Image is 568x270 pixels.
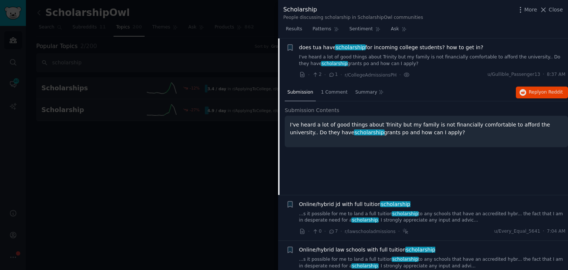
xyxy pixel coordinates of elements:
span: · [341,71,342,79]
span: · [543,71,544,78]
div: People discussing scholarship in ScholarshipOwl communities [283,14,423,21]
span: · [398,227,400,235]
span: 0 [312,228,321,235]
span: 8:37 AM [547,71,565,78]
span: scholarship [321,61,348,66]
div: Scholarship [283,5,423,14]
span: scholarship [354,129,385,135]
a: Patterns [310,23,341,38]
button: Replyon Reddit [516,87,568,98]
span: More [524,6,537,14]
span: · [543,228,544,235]
p: I've heard a lot of good things about Trinity but my family is not financially comfortable to aff... [290,121,563,136]
a: ...s it possible for me to land a full tuitionscholarshipto any schools that have an accredited h... [299,256,566,269]
a: I've heard a lot of good things about Trinity but my family is not financially comfortable to aff... [299,54,566,67]
span: · [324,71,326,79]
span: Online/hybrid jd with full tuition [299,200,410,208]
span: does tua have for incoming college students? how to get in? [299,44,483,51]
span: · [308,71,310,79]
span: on Reddit [541,90,563,95]
a: Sentiment [347,23,383,38]
span: · [399,71,401,79]
a: Results [283,23,305,38]
span: scholarship [335,44,366,50]
span: u/Every_Equal_5641 [494,228,540,235]
span: Patterns [312,26,331,33]
span: 7:04 AM [547,228,565,235]
a: Online/hybrid law schools with full tuitionscholarship [299,246,436,254]
a: does tua havescholarshipfor incoming college students? how to get in? [299,44,483,51]
span: u/Gullible_Passenger13 [487,71,540,78]
span: Ask [391,26,399,33]
span: scholarship [392,211,419,216]
span: scholarship [405,247,436,253]
span: Online/hybrid law schools with full tuition [299,246,436,254]
span: r/CollegeAdmissionsPH [345,72,397,78]
button: More [517,6,537,14]
span: 1 Comment [321,89,348,96]
span: 1 [328,71,338,78]
span: 2 [312,71,321,78]
span: scholarship [392,257,419,262]
span: 7 [328,228,338,235]
span: scholarship [351,217,378,223]
span: Submission [287,89,313,96]
a: Ask [388,23,409,38]
span: Submission Contents [285,107,339,114]
span: Summary [355,89,377,96]
span: scholarship [351,263,378,269]
span: Reply [529,89,563,96]
span: · [341,227,342,235]
span: · [308,227,310,235]
span: Results [286,26,302,33]
a: ...s it possible for me to land a full tuitionscholarshipto any schools that have an accredited h... [299,211,566,224]
span: Sentiment [349,26,373,33]
span: · [324,227,326,235]
span: Close [549,6,563,14]
button: Close [540,6,563,14]
span: r/lawschooladmissions [345,229,396,234]
a: Online/hybrid jd with full tuitionscholarship [299,200,410,208]
span: scholarship [380,201,411,207]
